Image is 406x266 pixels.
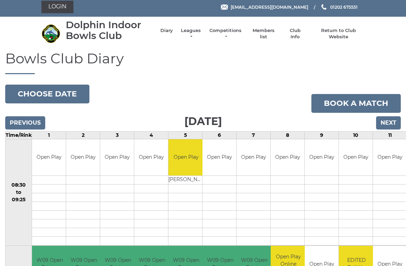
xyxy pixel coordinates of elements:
[330,4,358,9] span: 01202 675551
[221,4,308,10] a: Email [EMAIL_ADDRESS][DOMAIN_NAME]
[6,139,32,246] td: 08:30 to 09:25
[32,139,66,176] td: Open Play
[66,139,100,176] td: Open Play
[311,94,401,113] a: Book a match
[237,139,270,176] td: Open Play
[100,131,134,139] td: 3
[312,28,365,40] a: Return to Club Website
[5,85,89,103] button: Choose date
[41,1,73,13] a: Login
[100,139,134,176] td: Open Play
[168,176,204,185] td: [PERSON_NAME]
[231,4,308,9] span: [EMAIL_ADDRESS][DOMAIN_NAME]
[180,28,202,40] a: Leagues
[209,28,242,40] a: Competitions
[5,116,45,130] input: Previous
[66,131,100,139] td: 2
[168,131,202,139] td: 5
[339,131,373,139] td: 10
[237,131,271,139] td: 7
[271,131,305,139] td: 8
[249,28,278,40] a: Members list
[41,24,61,43] img: Dolphin Indoor Bowls Club
[221,5,228,10] img: Email
[339,139,373,176] td: Open Play
[6,131,32,139] td: Time/Rink
[202,139,236,176] td: Open Play
[305,139,339,176] td: Open Play
[32,131,66,139] td: 1
[305,131,339,139] td: 9
[285,28,305,40] a: Club Info
[168,139,204,176] td: Open Play
[134,131,168,139] td: 4
[271,139,304,176] td: Open Play
[321,4,326,10] img: Phone us
[160,28,173,34] a: Diary
[320,4,358,10] a: Phone us 01202 675551
[5,51,401,74] h1: Bowls Club Diary
[202,131,237,139] td: 6
[134,139,168,176] td: Open Play
[376,116,401,130] input: Next
[66,19,153,41] div: Dolphin Indoor Bowls Club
